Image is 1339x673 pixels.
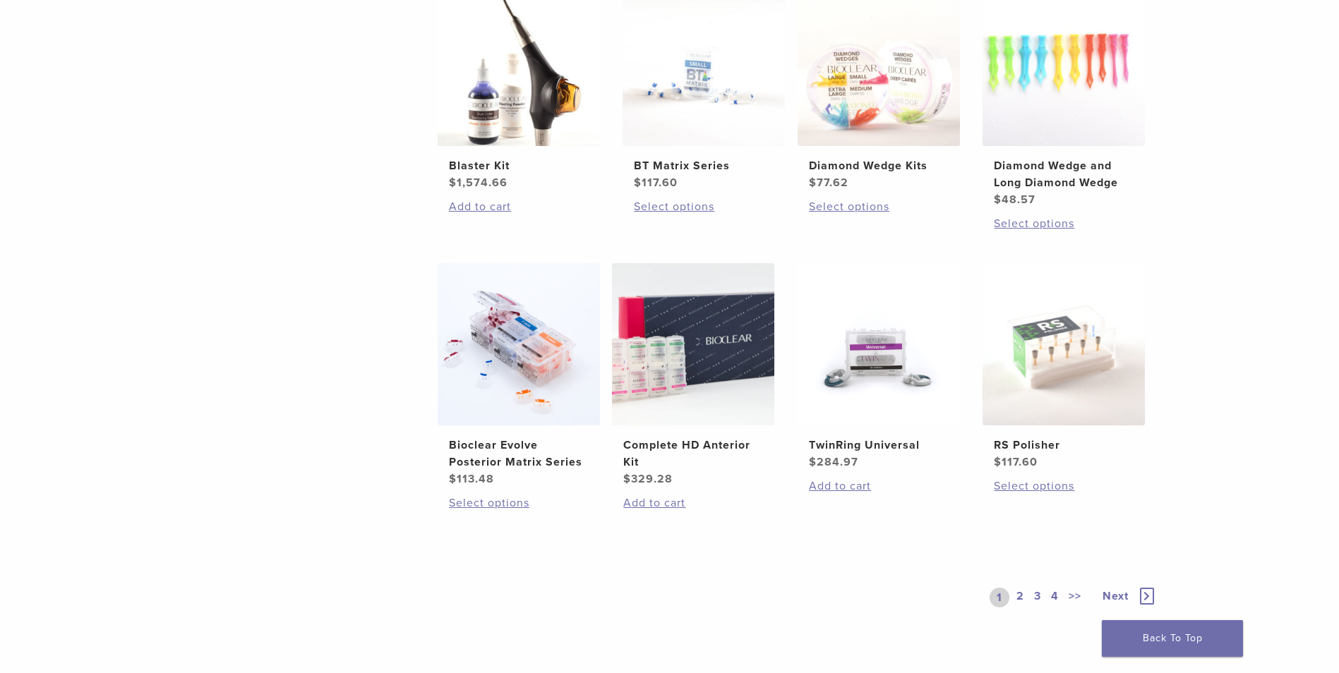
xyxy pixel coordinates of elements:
h2: RS Polisher [994,437,1134,454]
img: Complete HD Anterior Kit [612,263,774,425]
h2: Diamond Wedge Kits [809,157,949,174]
a: Select options for “Diamond Wedge Kits” [809,198,949,215]
a: Add to cart: “Complete HD Anterior Kit” [623,495,763,511]
span: $ [634,176,642,190]
a: 3 [1031,588,1044,607]
bdi: 48.57 [994,193,1035,207]
h2: Blaster Kit [449,157,589,174]
span: $ [449,472,457,486]
a: Back To Top [1102,620,1243,657]
a: 1 [990,588,1009,607]
a: TwinRing UniversalTwinRing Universal $284.97 [797,263,961,471]
bdi: 1,574.66 [449,176,508,190]
a: Complete HD Anterior KitComplete HD Anterior Kit $329.28 [611,263,776,487]
span: $ [449,176,457,190]
a: Bioclear Evolve Posterior Matrix SeriesBioclear Evolve Posterior Matrix Series $113.48 [437,263,601,487]
bdi: 113.48 [449,472,494,486]
span: $ [809,176,817,190]
h2: BT Matrix Series [634,157,774,174]
span: $ [994,193,1002,207]
bdi: 284.97 [809,455,858,469]
a: Select options for “Bioclear Evolve Posterior Matrix Series” [449,495,589,511]
h2: Diamond Wedge and Long Diamond Wedge [994,157,1134,191]
a: Select options for “RS Polisher” [994,478,1134,495]
span: $ [809,455,817,469]
a: Select options for “BT Matrix Series” [634,198,774,215]
h2: TwinRing Universal [809,437,949,454]
bdi: 329.28 [623,472,673,486]
img: TwinRing Universal [798,263,960,425]
h2: Complete HD Anterior Kit [623,437,763,471]
img: Bioclear Evolve Posterior Matrix Series [438,263,600,425]
h2: Bioclear Evolve Posterior Matrix Series [449,437,589,471]
bdi: 77.62 [809,176,848,190]
a: Select options for “Diamond Wedge and Long Diamond Wedge” [994,215,1134,232]
span: $ [623,472,631,486]
bdi: 117.60 [994,455,1038,469]
a: >> [1066,588,1084,607]
a: 2 [1014,588,1027,607]
img: RS Polisher [983,263,1145,425]
span: Next [1103,589,1129,603]
bdi: 117.60 [634,176,678,190]
a: Add to cart: “TwinRing Universal” [809,478,949,495]
a: RS PolisherRS Polisher $117.60 [982,263,1146,471]
span: $ [994,455,1002,469]
a: Add to cart: “Blaster Kit” [449,198,589,215]
a: 4 [1048,588,1062,607]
